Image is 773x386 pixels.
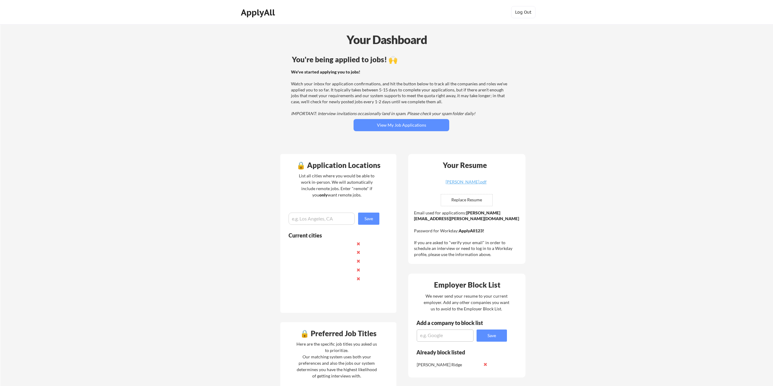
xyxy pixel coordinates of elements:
[292,56,511,63] div: You're being applied to jobs! 🙌
[414,210,521,258] div: Email used for applications: Password for Workday: If you are asked to "verify your email" in ord...
[1,31,773,48] div: Your Dashboard
[295,173,378,198] div: List all cities where you would be able to work in-person. We will automatically include remote j...
[289,213,355,225] input: e.g. Los Angeles, CA
[295,341,378,379] div: Here are the specific job titles you asked us to prioritize. Our matching system uses both your p...
[354,119,449,131] button: View My Job Applications
[282,330,395,337] div: 🔒 Preferred Job Titles
[423,293,510,312] div: We never send your resume to your current employer. Add any other companies you want us to avoid ...
[416,350,499,355] div: Already block listed
[282,162,395,169] div: 🔒 Application Locations
[414,210,519,221] strong: [PERSON_NAME][EMAIL_ADDRESS][PERSON_NAME][DOMAIN_NAME]
[417,362,481,368] div: [PERSON_NAME] Ridge
[411,281,524,289] div: Employer Block List
[241,7,277,18] div: ApplyAll
[291,111,475,116] em: IMPORTANT: Interview invitations occasionally land in spam. Please check your spam folder daily!
[291,69,360,74] strong: We've started applying you to jobs!
[435,162,495,169] div: Your Resume
[416,320,492,326] div: Add a company to block list
[289,233,373,238] div: Current cities
[319,192,328,197] strong: only
[477,330,507,342] button: Save
[511,6,535,18] button: Log Out
[358,213,379,225] button: Save
[430,180,502,189] a: [PERSON_NAME].pdf
[459,228,484,233] strong: ApplyAll123!
[430,180,502,184] div: [PERSON_NAME].pdf
[291,69,510,117] div: Watch your inbox for application confirmations, and hit the button below to track all the compani...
